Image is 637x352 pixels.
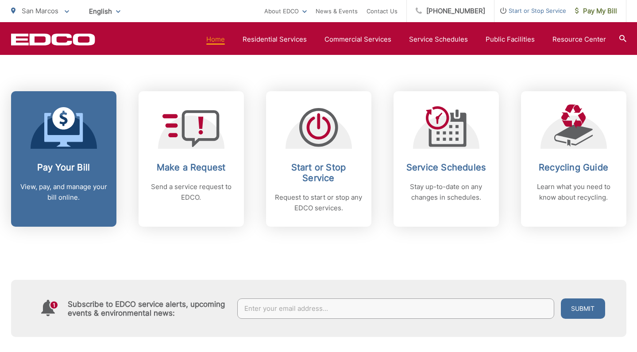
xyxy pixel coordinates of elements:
a: Make a Request Send a service request to EDCO. [139,91,244,227]
p: Request to start or stop any EDCO services. [275,192,363,213]
h2: Service Schedules [402,162,490,173]
h2: Make a Request [147,162,235,173]
a: About EDCO [264,6,307,16]
p: View, pay, and manage your bill online. [20,182,108,203]
p: Send a service request to EDCO. [147,182,235,203]
a: Commercial Services [324,34,391,45]
h2: Pay Your Bill [20,162,108,173]
span: Pay My Bill [575,6,617,16]
a: EDCD logo. Return to the homepage. [11,33,95,46]
a: Public Facilities [486,34,535,45]
span: English [82,4,127,19]
p: Stay up-to-date on any changes in schedules. [402,182,490,203]
input: Enter your email address... [237,298,554,319]
a: Resource Center [552,34,606,45]
a: Home [206,34,225,45]
h2: Start or Stop Service [275,162,363,183]
a: Pay Your Bill View, pay, and manage your bill online. [11,91,116,227]
h4: Subscribe to EDCO service alerts, upcoming events & environmental news: [68,300,229,317]
span: San Marcos [22,7,58,15]
a: Residential Services [243,34,307,45]
a: Contact Us [367,6,398,16]
a: Service Schedules Stay up-to-date on any changes in schedules. [394,91,499,227]
a: Service Schedules [409,34,468,45]
a: News & Events [316,6,358,16]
